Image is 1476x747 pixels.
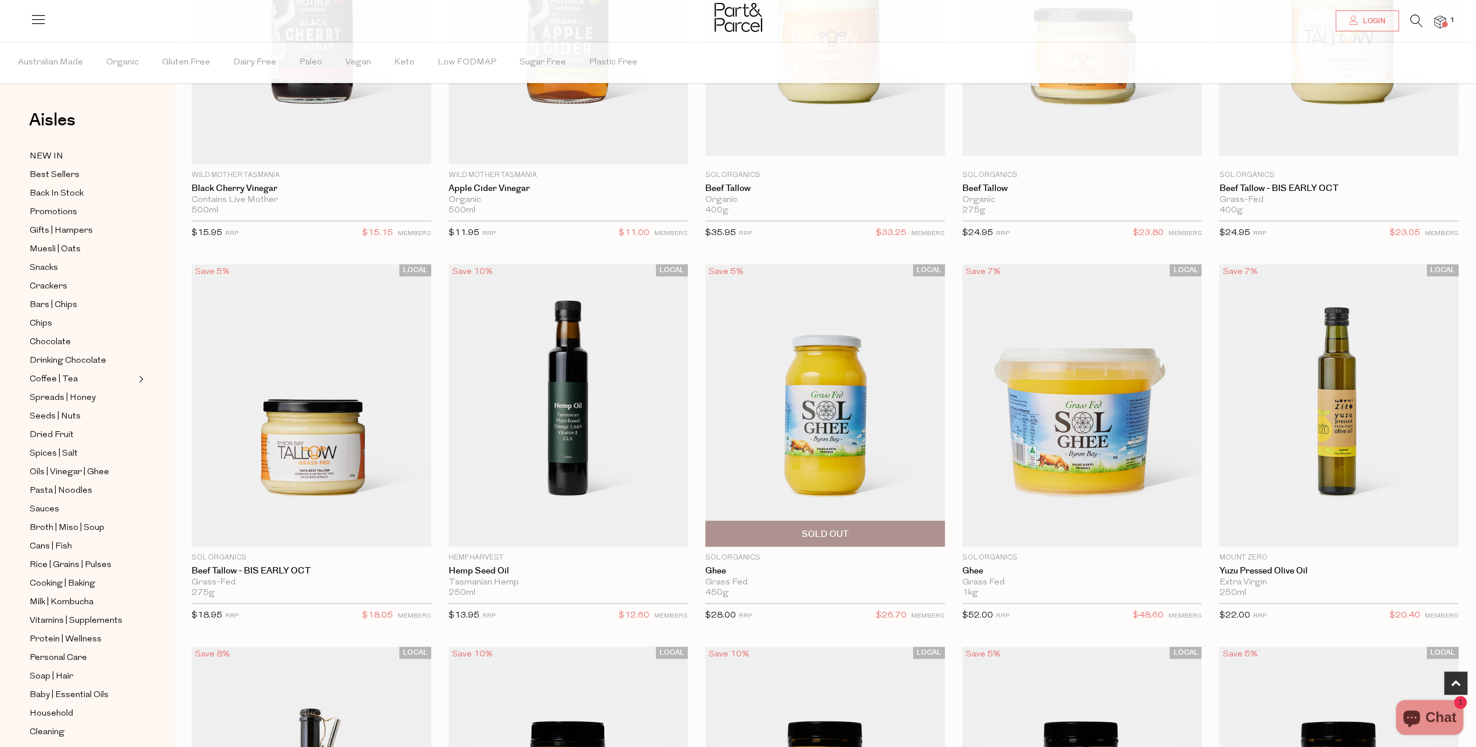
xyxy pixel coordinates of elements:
a: Cans | Fish [30,539,135,554]
span: Bars | Chips [30,298,77,312]
span: LOCAL [399,647,431,659]
span: 250ml [449,588,475,598]
span: Pasta | Noodles [30,484,92,498]
span: 1 [1447,15,1457,26]
div: Organic [962,195,1202,205]
a: Ghee [705,566,945,576]
a: Milk | Kombucha [30,595,135,609]
a: Muesli | Oats [30,242,135,257]
span: Milk | Kombucha [30,596,93,609]
p: Sol Organics [192,553,431,563]
span: Protein | Wellness [30,633,102,647]
span: Aisles [29,107,75,133]
div: Save 5% [962,647,1004,662]
span: 400g [705,205,728,216]
div: Organic [705,195,945,205]
span: Muesli | Oats [30,243,81,257]
img: Ghee [962,264,1202,547]
span: $35.95 [705,229,736,237]
p: Sol Organics [705,553,945,563]
span: NEW IN [30,150,63,164]
a: Coffee | Tea [30,372,135,387]
span: Dairy Free [233,42,276,83]
span: 275g [962,205,986,216]
a: Beef Tallow [962,183,1202,194]
p: Sol Organics [962,170,1202,181]
div: Save 8% [192,647,233,662]
a: Seeds | Nuts [30,409,135,424]
span: LOCAL [399,264,431,276]
span: Household [30,707,73,721]
img: Yuzu Pressed Olive Oil [1219,264,1459,547]
span: LOCAL [656,647,688,659]
span: Keto [394,42,414,83]
small: RRP [739,230,752,237]
span: Cooking | Baking [30,577,95,591]
span: $23.80 [1132,226,1163,241]
span: Gifts | Hampers [30,224,93,238]
a: Vitamins | Supplements [30,614,135,628]
a: Apple Cider Vinegar [449,183,688,194]
span: 250ml [1219,588,1246,598]
span: $23.05 [1390,226,1420,241]
span: Drinking Chocolate [30,354,106,368]
div: Save 5% [1219,647,1261,662]
span: 275g [192,588,215,598]
span: Promotions [30,205,77,219]
img: Part&Parcel [714,3,762,32]
img: Ghee [705,264,945,547]
p: Sol Organics [1219,170,1459,181]
small: RRP [1253,230,1266,237]
a: Bars | Chips [30,298,135,312]
a: Protein | Wellness [30,632,135,647]
a: Crackers [30,279,135,294]
small: RRP [739,613,752,619]
span: Sauces [30,503,59,517]
p: Hemp Harvest [449,553,688,563]
a: Spices | Salt [30,446,135,461]
a: Beef Tallow - BIS EARLY OCT [1219,183,1459,194]
small: MEMBERS [1168,230,1201,237]
span: LOCAL [1427,264,1459,276]
a: Beef Tallow - BIS EARLY OCT [192,566,431,576]
p: Mount Zero [1219,553,1459,563]
a: Aisles [29,111,75,140]
inbox-online-store-chat: Shopify online store chat [1392,700,1467,738]
div: Grass-Fed [1219,195,1459,205]
span: Chips [30,317,52,331]
small: RRP [225,613,239,619]
span: Spices | Salt [30,447,78,461]
span: $15.15 [362,226,393,241]
div: Grass-Fed [192,578,431,588]
span: $11.00 [619,226,649,241]
a: Sauces [30,502,135,517]
span: Cans | Fish [30,540,72,554]
span: 400g [1219,205,1242,216]
a: Black Cherry Vinegar [192,183,431,194]
a: Snacks [30,261,135,275]
span: Broth | Miso | Soup [30,521,104,535]
small: MEMBERS [654,230,688,237]
span: LOCAL [1427,647,1459,659]
a: 1 [1434,16,1446,28]
span: Chocolate [30,335,71,349]
img: Beef Tallow - BIS EARLY OCT [192,264,431,547]
small: MEMBERS [654,613,688,619]
small: MEMBERS [911,230,945,237]
div: Grass Fed [962,578,1202,588]
a: Back In Stock [30,186,135,201]
a: NEW IN [30,149,135,164]
span: LOCAL [1170,264,1201,276]
span: Sugar Free [519,42,566,83]
a: Chips [30,316,135,331]
a: Household [30,706,135,721]
div: Save 7% [1219,264,1261,280]
span: 1kg [962,588,978,598]
a: Hemp Seed Oil [449,566,688,576]
a: Personal Care [30,651,135,665]
p: Sol Organics [705,170,945,181]
span: Snacks [30,261,58,275]
span: Back In Stock [30,187,84,201]
small: MEMBERS [1425,613,1459,619]
span: Coffee | Tea [30,373,78,387]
